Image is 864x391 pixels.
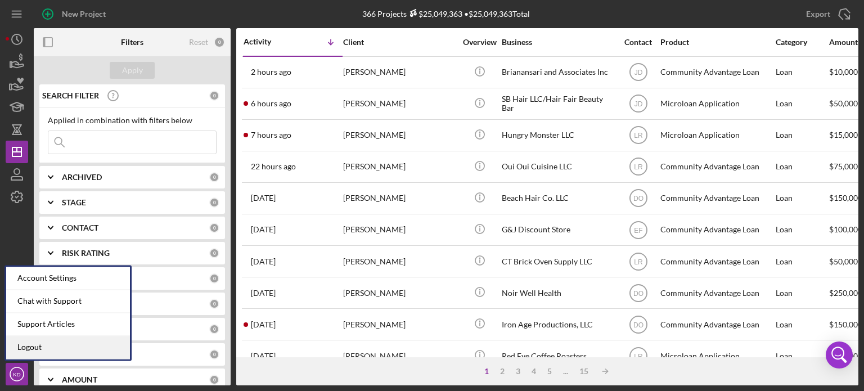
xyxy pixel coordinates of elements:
div: Overview [458,38,501,47]
div: 3 [510,367,526,376]
div: New Project [62,3,106,25]
div: Loan [776,215,828,245]
span: $75,000 [829,161,858,171]
text: JD [634,69,642,77]
div: Community Advantage Loan [660,152,773,182]
div: Category [776,38,828,47]
div: Client [343,38,456,47]
div: 0 [209,172,219,182]
span: $250,000 [829,288,862,298]
div: ... [557,367,574,376]
div: Microloan Application [660,120,773,150]
div: [PERSON_NAME] [343,152,456,182]
text: KD [13,371,20,377]
time: 2025-10-06 01:55 [251,352,276,361]
div: Community Advantage Loan [660,57,773,87]
div: 0 [209,91,219,101]
div: Account Settings [6,267,130,290]
div: Export [806,3,830,25]
div: Community Advantage Loan [660,246,773,276]
span: $15,000 [829,130,858,140]
div: 0 [209,273,219,284]
div: Noir Well Health [502,278,614,308]
span: $10,000 [829,67,858,77]
div: 1 [479,367,494,376]
div: 0 [209,375,219,385]
div: Product [660,38,773,47]
time: 2025-10-08 00:23 [251,162,296,171]
div: Loan [776,341,828,371]
div: 15 [574,367,594,376]
div: [PERSON_NAME] [343,183,456,213]
span: $150,000 [829,193,862,203]
div: Chat with Support [6,290,130,313]
div: Loan [776,183,828,213]
b: Filters [121,38,143,47]
div: 0 [209,223,219,233]
div: Reset [189,38,208,47]
div: 2 [494,367,510,376]
div: [PERSON_NAME] [343,246,456,276]
div: Activity [244,37,293,46]
div: SB Hair LLC/Hair Fair Beauty Bar [502,89,614,119]
div: Business [502,38,614,47]
div: Beach Hair Co. LLC [502,183,614,213]
div: Open Intercom Messenger [826,341,853,368]
div: Microloan Application [660,341,773,371]
div: Loan [776,120,828,150]
div: [PERSON_NAME] [343,57,456,87]
div: Community Advantage Loan [660,309,773,339]
div: Oui Oui Cuisine LLC [502,152,614,182]
div: [PERSON_NAME] [343,278,456,308]
div: G&J Discount Store [502,215,614,245]
time: 2025-10-08 20:22 [251,68,291,77]
text: JD [634,100,642,108]
span: $150,000 [829,320,862,329]
div: [PERSON_NAME] [343,89,456,119]
div: 0 [209,349,219,359]
div: Community Advantage Loan [660,215,773,245]
div: CT Brick Oven Supply LLC [502,246,614,276]
b: AMOUNT [62,375,97,384]
div: [PERSON_NAME] [343,120,456,150]
div: 0 [209,248,219,258]
div: Loan [776,278,828,308]
span: $50,000 [829,257,858,266]
div: Loan [776,57,828,87]
time: 2025-10-06 14:33 [251,320,276,329]
div: $25,049,363 [407,9,462,19]
a: Support Articles [6,313,130,336]
text: LR [634,258,643,266]
button: Export [795,3,858,25]
div: Apply [122,62,143,79]
b: ARCHIVED [62,173,102,182]
time: 2025-10-07 13:42 [251,225,276,234]
button: KD [6,363,28,385]
text: LR [634,163,643,171]
div: Hungry Monster LLC [502,120,614,150]
div: Community Advantage Loan [660,278,773,308]
button: New Project [34,3,117,25]
div: Red Eye Coffee Roasters [502,341,614,371]
div: 5 [542,367,557,376]
time: 2025-10-07 12:08 [251,257,276,266]
text: DO [633,289,643,297]
div: 0 [209,197,219,208]
div: 0 [209,299,219,309]
time: 2025-10-07 15:08 [251,194,276,203]
button: Apply [110,62,155,79]
div: Loan [776,309,828,339]
text: EF [634,226,642,234]
a: Logout [6,336,130,359]
div: [PERSON_NAME] [343,309,456,339]
div: 0 [209,324,219,334]
div: 4 [526,367,542,376]
span: $50,000 [829,98,858,108]
b: STAGE [62,198,86,207]
b: RISK RATING [62,249,110,258]
div: Iron Age Productions, LLC [502,309,614,339]
div: Loan [776,152,828,182]
div: Brianansari and Associates Inc [502,57,614,87]
time: 2025-10-06 23:44 [251,289,276,298]
div: 366 Projects • $25,049,363 Total [362,9,530,19]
